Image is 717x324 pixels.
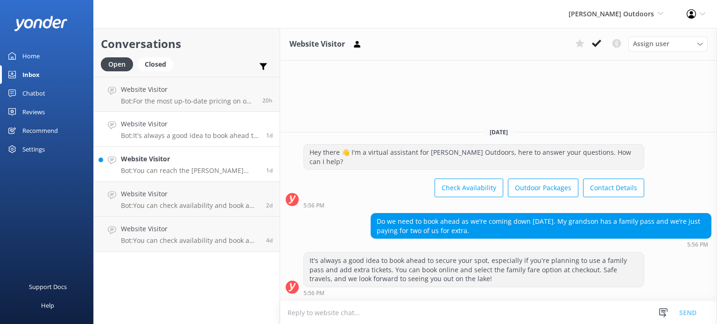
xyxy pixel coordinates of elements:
[484,128,513,136] span: [DATE]
[371,241,711,248] div: Oct 10 2025 05:56pm (UTC +13:00) Pacific/Auckland
[266,166,273,174] span: Oct 10 2025 01:00pm (UTC +13:00) Pacific/Auckland
[14,16,68,31] img: yonder-white-logo.png
[29,277,67,296] div: Support Docs
[303,290,324,296] strong: 5:56 PM
[94,217,280,252] a: Website VisitorBot:You can check availability and book a cruise to the Māori Rock Carvings direct...
[101,57,133,71] div: Open
[628,36,708,51] div: Assign User
[304,145,644,169] div: Hey there 👋 I'm a virtual assistant for [PERSON_NAME] Outdoors, here to answer your questions. Ho...
[371,214,711,238] div: Do we need to book ahead as we’re coming down [DATE]. My grandson has a family pass and we’re jus...
[508,179,578,197] button: Outdoor Packages
[121,224,259,234] h4: Website Visitor
[94,112,280,147] a: Website VisitorBot:It's always a good idea to book ahead to secure your spot, especially if you'r...
[121,236,259,245] p: Bot: You can check availability and book a cruise to the Māori Rock Carvings directly through our...
[41,296,54,315] div: Help
[121,131,259,140] p: Bot: It's always a good idea to book ahead to secure your spot, especially if you're planning to ...
[121,97,255,105] p: Bot: For the most up-to-date pricing on our Guided Half Day Fly Fishing trips, it's best to check...
[289,38,345,50] h3: Website Visitor
[94,77,280,112] a: Website VisitorBot:For the most up-to-date pricing on our Guided Half Day Fly Fishing trips, it's...
[22,121,58,140] div: Recommend
[266,131,273,139] span: Oct 10 2025 05:56pm (UTC +13:00) Pacific/Auckland
[121,84,255,95] h4: Website Visitor
[121,119,259,129] h4: Website Visitor
[633,39,669,49] span: Assign user
[266,236,273,244] span: Oct 07 2025 10:17am (UTC +13:00) Pacific/Auckland
[121,189,259,199] h4: Website Visitor
[303,203,324,208] strong: 5:56 PM
[94,182,280,217] a: Website VisitorBot:You can check availability and book a cruise to the Māori Rock Carvings direct...
[262,97,273,104] span: Oct 10 2025 09:59pm (UTC +13:00) Pacific/Auckland
[138,59,178,69] a: Closed
[22,84,45,103] div: Chatbot
[303,290,644,296] div: Oct 10 2025 05:56pm (UTC +13:00) Pacific/Auckland
[22,140,45,159] div: Settings
[101,59,138,69] a: Open
[435,179,503,197] button: Check Availability
[121,166,259,175] p: Bot: You can reach the [PERSON_NAME] Outdoors team at [PHONE_NUMBER], [PHONE_NUMBER] if you're in...
[266,201,273,209] span: Oct 08 2025 08:35pm (UTC +13:00) Pacific/Auckland
[687,242,708,248] strong: 5:56 PM
[101,35,273,53] h2: Conversations
[303,202,644,208] div: Oct 10 2025 05:56pm (UTC +13:00) Pacific/Auckland
[22,47,40,65] div: Home
[22,65,40,84] div: Inbox
[138,57,173,71] div: Closed
[304,253,644,287] div: It's always a good idea to book ahead to secure your spot, especially if you're planning to use a...
[22,103,45,121] div: Reviews
[121,154,259,164] h4: Website Visitor
[94,147,280,182] a: Website VisitorBot:You can reach the [PERSON_NAME] Outdoors team at [PHONE_NUMBER], [PHONE_NUMBER...
[569,9,654,18] span: [PERSON_NAME] Outdoors
[121,201,259,210] p: Bot: You can check availability and book a cruise to the Māori Rock Carvings directly through our...
[583,179,644,197] button: Contact Details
